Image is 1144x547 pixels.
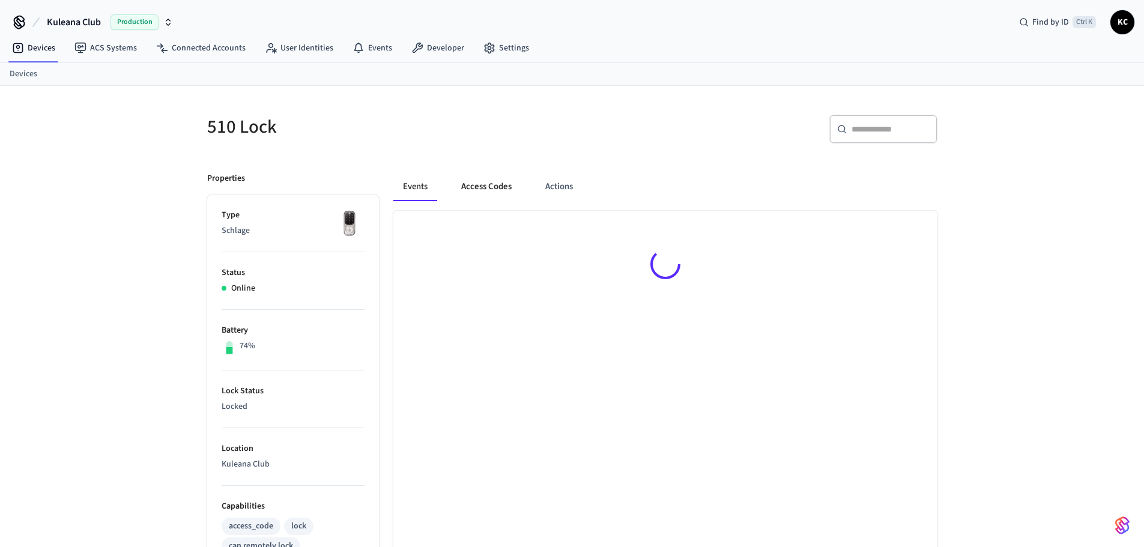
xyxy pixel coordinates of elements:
[222,267,365,279] p: Status
[1032,16,1069,28] span: Find by ID
[393,172,437,201] button: Events
[222,458,365,471] p: Kuleana Club
[207,172,245,185] p: Properties
[147,37,255,59] a: Connected Accounts
[47,15,101,29] span: Kuleana Club
[2,37,65,59] a: Devices
[207,115,565,139] h5: 510 Lock
[222,209,365,222] p: Type
[1112,11,1133,33] span: KC
[1009,11,1106,33] div: Find by IDCtrl K
[222,500,365,513] p: Capabilities
[255,37,343,59] a: User Identities
[1110,10,1134,34] button: KC
[291,520,306,533] div: lock
[229,520,273,533] div: access_code
[1115,516,1130,535] img: SeamLogoGradient.69752ec5.svg
[222,225,365,237] p: Schlage
[536,172,583,201] button: Actions
[231,282,255,295] p: Online
[452,172,521,201] button: Access Codes
[402,37,474,59] a: Developer
[393,172,937,201] div: ant example
[222,443,365,455] p: Location
[334,209,365,239] img: Yale Assure Touchscreen Wifi Smart Lock, Satin Nickel, Front
[222,385,365,397] p: Lock Status
[343,37,402,59] a: Events
[65,37,147,59] a: ACS Systems
[240,340,255,352] p: 74%
[1073,16,1096,28] span: Ctrl K
[222,324,365,337] p: Battery
[474,37,539,59] a: Settings
[110,14,159,30] span: Production
[10,68,37,80] a: Devices
[222,400,365,413] p: Locked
